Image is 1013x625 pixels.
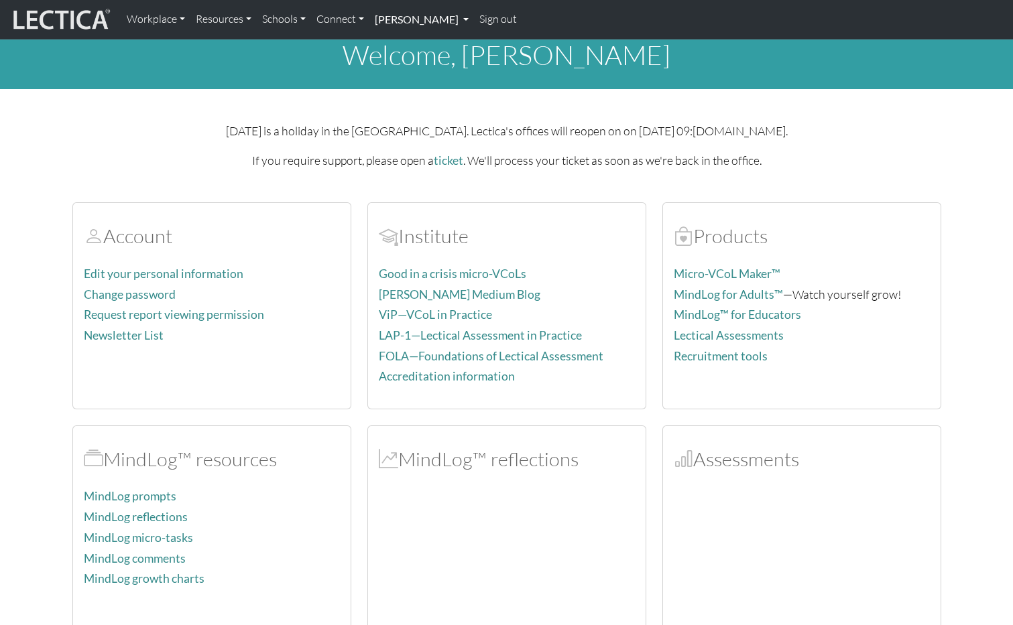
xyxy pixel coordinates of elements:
a: Schools [257,5,311,33]
h2: Assessments [674,447,930,471]
a: Sign out [474,5,522,33]
a: Micro-VCoL Maker™ [674,267,780,281]
a: MindLog growth charts [84,571,204,585]
a: Edit your personal information [84,267,243,281]
span: Account [379,224,398,248]
a: Change password [84,287,176,301]
h2: Products [674,224,930,248]
a: Workplace [121,5,190,33]
a: ticket [434,153,463,167]
span: MindLog [379,447,398,471]
p: If you require support, please open a . We'll process your ticket as soon as we're back in the of... [72,151,941,170]
span: Assessments [674,447,693,471]
a: [PERSON_NAME] Medium Blog [379,287,540,301]
a: MindLog™ for Educators [674,307,801,322]
h2: MindLog™ reflections [379,447,635,471]
a: MindLog micro-tasks [84,531,193,545]
p: —Watch yourself grow! [674,285,930,304]
a: FOLA—Foundations of Lectical Assessment [379,349,603,363]
span: MindLog™ resources [84,447,103,471]
a: LAP-1—Lectical Assessment in Practice [379,328,582,342]
a: Recruitment tools [674,349,768,363]
span: Account [84,224,103,248]
a: MindLog for Adults™ [674,287,783,301]
a: MindLog reflections [84,510,188,524]
h2: Institute [379,224,635,248]
p: [DATE] is a holiday in the [GEOGRAPHIC_DATA]. Lectica's offices will reopen on on [DATE] 09:[DOMA... [72,121,941,140]
a: Resources [190,5,257,33]
a: Request report viewing permission [84,307,264,322]
a: Lectical Assessments [674,328,784,342]
a: Connect [311,5,369,33]
a: ViP—VCoL in Practice [379,307,492,322]
a: [PERSON_NAME] [369,5,474,33]
a: Newsletter List [84,328,164,342]
h2: MindLog™ resources [84,447,340,471]
span: Products [674,224,693,248]
h2: Account [84,224,340,248]
img: lecticalive [10,7,111,32]
a: MindLog prompts [84,489,176,503]
a: Good in a crisis micro-VCoLs [379,267,526,281]
a: Accreditation information [379,369,515,383]
a: MindLog comments [84,551,186,565]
